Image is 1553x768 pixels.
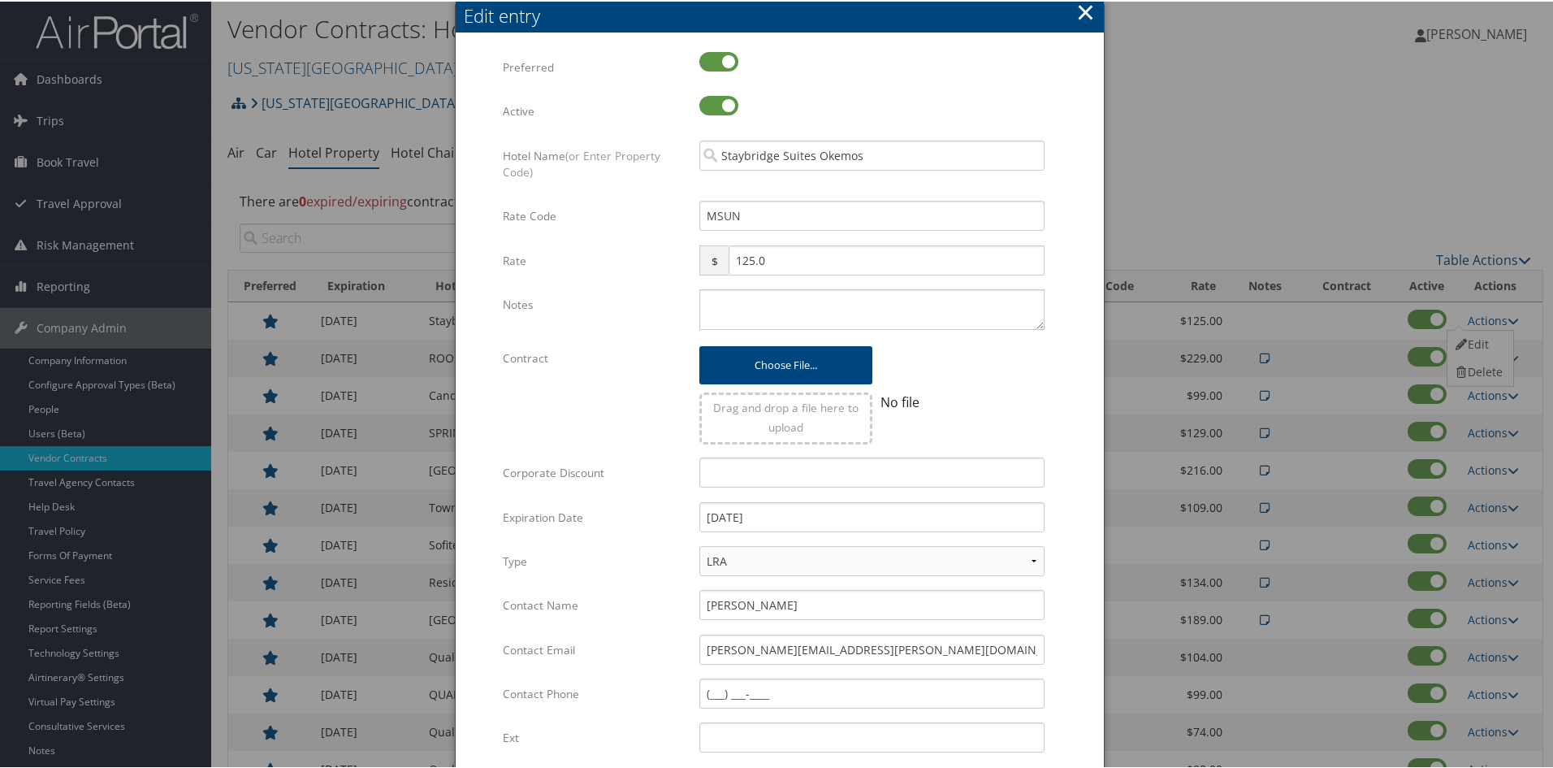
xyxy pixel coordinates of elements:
label: Rate Code [503,199,687,230]
label: Type [503,545,687,575]
span: (or Enter Property Code) [503,146,660,178]
label: Corporate Discount [503,456,687,487]
span: Drag and drop a file here to upload [713,398,859,433]
label: Notes [503,288,687,319]
label: Ext [503,721,687,752]
span: $ [699,244,728,274]
label: Active [503,94,687,125]
span: No file [880,392,919,410]
label: Expiration Date [503,501,687,532]
input: (___) ___-____ [699,677,1045,707]
label: Contact Email [503,633,687,664]
label: Hotel Name [503,139,687,187]
label: Contact Name [503,588,687,619]
label: Rate [503,244,687,275]
label: Preferred [503,50,687,81]
label: Contract [503,341,687,372]
label: Contact Phone [503,677,687,708]
div: Edit entry [464,2,1104,27]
